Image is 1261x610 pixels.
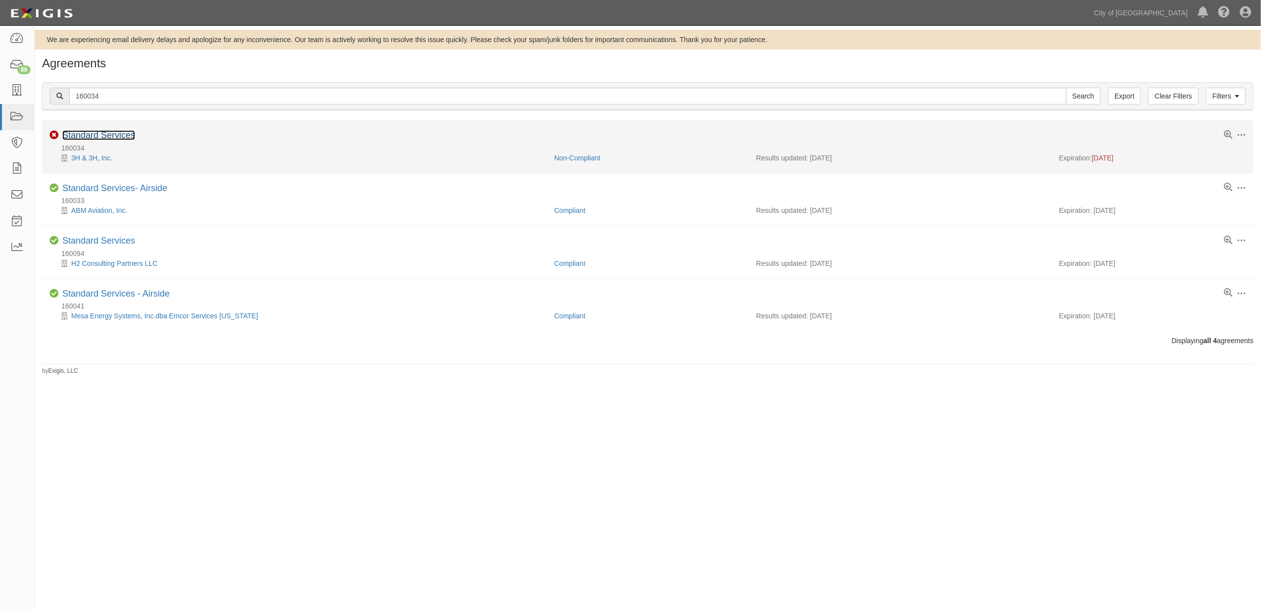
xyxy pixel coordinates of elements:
[69,88,1067,104] input: Search
[17,65,31,74] div: 89
[1224,131,1232,140] a: View results summary
[62,183,167,194] div: Standard Services- Airside
[49,131,58,140] i: Non-Compliant
[554,259,585,267] a: Compliant
[554,154,600,162] a: Non-Compliant
[1206,88,1246,104] a: Filters
[1148,88,1198,104] a: Clear Filters
[62,289,170,299] a: Standard Services - Airside
[49,258,547,268] div: H2 Consulting Partners LLC
[71,312,258,320] a: Mesa Energy Systems, Inc.dba Emcor Services [US_STATE]
[62,236,135,246] a: Standard Services
[35,336,1261,346] div: Displaying agreements
[1059,205,1246,215] div: Expiration: [DATE]
[42,57,1254,70] h1: Agreements
[1224,183,1232,192] a: View results summary
[48,367,78,374] a: Exigis, LLC
[1218,7,1230,19] i: Help Center - Complianz
[49,301,1254,311] div: 160041
[756,205,1044,215] div: Results updated: [DATE]
[756,311,1044,321] div: Results updated: [DATE]
[49,153,547,163] div: 3H & 3H, Inc.
[71,259,157,267] a: H2 Consulting Partners LLC
[1108,88,1141,104] a: Export
[1059,153,1246,163] div: Expiration:
[1224,236,1232,245] a: View results summary
[42,367,78,375] small: by
[62,130,135,141] div: Standard Services
[756,258,1044,268] div: Results updated: [DATE]
[62,130,135,140] a: Standard Services
[35,35,1261,45] div: We are experiencing email delivery delays and apologize for any inconvenience. Our team is active...
[1224,289,1232,298] a: View results summary
[62,236,135,247] div: Standard Services
[62,289,170,300] div: Standard Services - Airside
[49,236,58,245] i: Compliant
[554,312,585,320] a: Compliant
[71,206,127,214] a: ABM Aviation, Inc.
[1092,154,1114,162] span: [DATE]
[49,311,547,321] div: Mesa Energy Systems, Inc.dba Emcor Services Arizona
[1204,337,1217,345] b: all 4
[49,143,1254,153] div: 160034
[49,205,547,215] div: ABM Aviation, Inc.
[49,289,58,298] i: Compliant
[62,183,167,193] a: Standard Services- Airside
[1059,311,1246,321] div: Expiration: [DATE]
[1059,258,1246,268] div: Expiration: [DATE]
[49,196,1254,205] div: 160033
[7,4,76,22] img: logo-5460c22ac91f19d4615b14bd174203de0afe785f0fc80cf4dbbc73dc1793850b.png
[49,249,1254,258] div: 160094
[1089,3,1193,23] a: City of [GEOGRAPHIC_DATA]
[756,153,1044,163] div: Results updated: [DATE]
[554,206,585,214] a: Compliant
[71,154,112,162] a: 3H & 3H, Inc.
[49,184,58,193] i: Compliant
[1066,88,1101,104] input: Search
